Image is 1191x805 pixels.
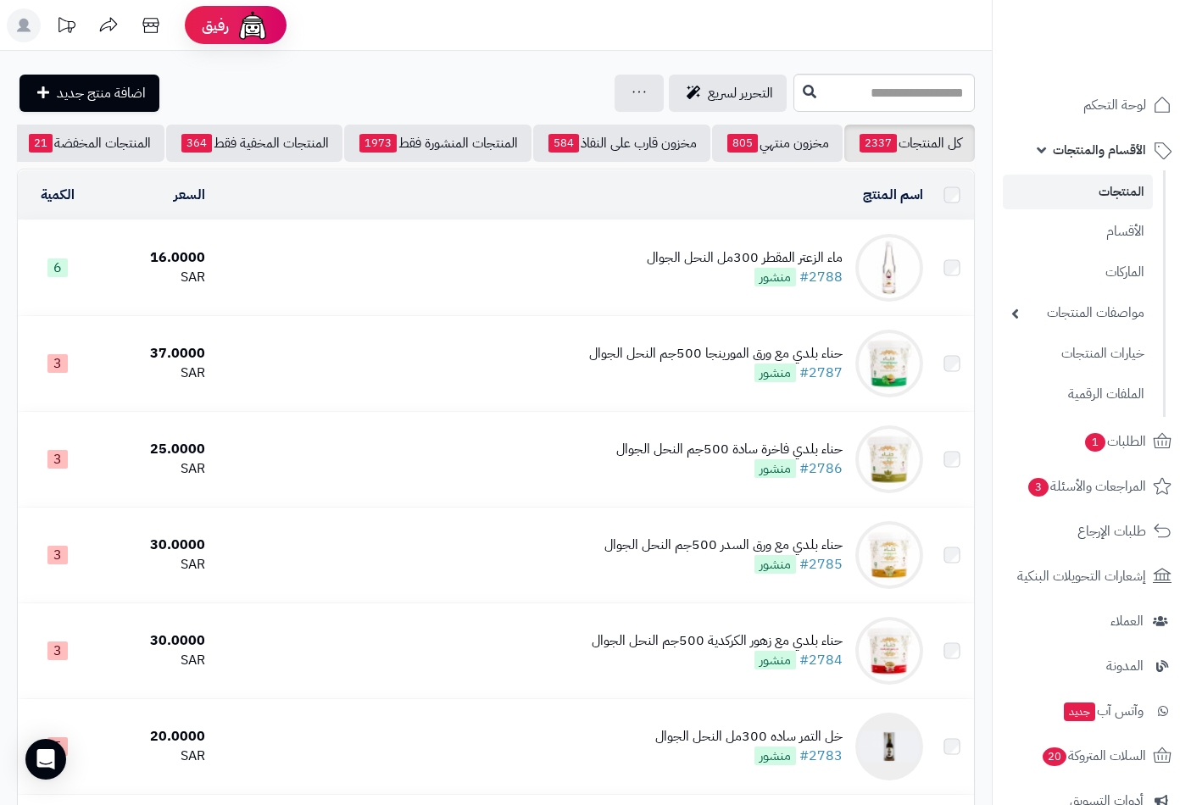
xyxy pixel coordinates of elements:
a: الكمية [41,185,75,205]
a: #2786 [799,458,843,479]
span: 3 [47,450,68,469]
a: #2787 [799,363,843,383]
span: 3 [1028,478,1049,497]
a: مواصفات المنتجات [1003,295,1153,331]
div: SAR [103,555,204,575]
a: العملاء [1003,601,1181,641]
img: حناء بلدي فاخرة سادة 500جم النحل الجوال [855,425,923,493]
span: 20 [1043,747,1066,766]
div: SAR [103,459,204,479]
a: الملفات الرقمية [1003,376,1153,413]
div: 30.0000 [103,536,204,555]
span: 1973 [359,134,397,153]
a: لوحة التحكم [1003,85,1181,125]
span: السلات المتروكة [1041,744,1146,768]
span: لوحة التحكم [1083,93,1146,117]
span: منشور [754,651,796,669]
div: 20.0000 [103,727,204,747]
div: 30.0000 [103,631,204,651]
span: جديد [1064,702,1095,721]
div: حناء بلدي فاخرة سادة 500جم النحل الجوال [616,440,843,459]
span: 3 [47,546,68,564]
span: 5 [47,737,68,756]
img: خل التمر ساده 300مل النحل الجوال [855,713,923,780]
span: الأقسام والمنتجات [1053,138,1146,162]
span: منشور [754,459,796,478]
a: المدونة [1003,646,1181,686]
div: حناء بلدي مع زهور الكركدية 500جم النحل الجوال [592,631,843,651]
span: اضافة منتج جديد [57,83,146,103]
div: SAR [103,364,204,383]
a: التحرير لسريع [669,75,787,112]
a: المنتجات المخفضة21 [14,125,164,162]
span: المراجعات والأسئلة [1027,475,1146,498]
a: تحديثات المنصة [45,8,87,47]
div: Open Intercom Messenger [25,739,66,780]
a: إشعارات التحويلات البنكية [1003,556,1181,597]
span: 2337 [860,134,897,153]
span: رفيق [202,15,229,36]
a: المنتجات المنشورة فقط1973 [344,125,531,162]
span: منشور [754,747,796,765]
div: حناء بلدي مع ورق السدر 500جم النحل الجوال [604,536,843,555]
a: #2784 [799,650,843,670]
span: 6 [47,258,68,277]
img: حناء بلدي مع زهور الكركدية 500جم النحل الجوال [855,617,923,685]
a: المنتجات المخفية فقط364 [166,125,342,162]
a: السلات المتروكة20 [1003,736,1181,776]
a: #2788 [799,267,843,287]
div: 16.0000 [103,248,204,268]
a: وآتس آبجديد [1003,691,1181,731]
span: العملاء [1110,609,1144,633]
a: مخزون قارب على النفاذ584 [533,125,710,162]
span: 3 [47,641,68,660]
span: 584 [548,134,579,153]
span: 21 [29,134,53,153]
span: منشور [754,268,796,286]
span: إشعارات التحويلات البنكية [1017,564,1146,588]
span: 1 [1085,433,1105,452]
span: وآتس آب [1062,699,1144,723]
span: التحرير لسريع [708,83,773,103]
img: ai-face.png [236,8,270,42]
div: SAR [103,747,204,766]
span: 3 [47,354,68,373]
span: منشور [754,555,796,574]
a: المنتجات [1003,175,1153,209]
div: SAR [103,651,204,670]
span: طلبات الإرجاع [1077,519,1146,543]
div: 25.0000 [103,440,204,459]
a: الماركات [1003,254,1153,291]
a: مخزون منتهي805 [712,125,843,162]
span: 364 [181,134,212,153]
a: المراجعات والأسئلة3 [1003,466,1181,507]
div: ماء الزعتر المقطر 300مل النحل الجوال [647,248,843,268]
a: السعر [174,185,205,205]
div: SAR [103,268,204,287]
span: الطلبات [1083,430,1146,453]
span: منشور [754,364,796,382]
a: #2785 [799,554,843,575]
img: حناء بلدي مع ورق المورينجا 500جم النحل الجوال [855,330,923,397]
span: 805 [727,134,758,153]
a: خيارات المنتجات [1003,336,1153,372]
a: الأقسام [1003,214,1153,250]
span: المدونة [1106,654,1144,678]
a: كل المنتجات2337 [844,125,975,162]
img: ماء الزعتر المقطر 300مل النحل الجوال [855,234,923,302]
div: 37.0000 [103,344,204,364]
div: خل التمر ساده 300مل النحل الجوال [655,727,843,747]
a: اسم المنتج [863,185,923,205]
div: حناء بلدي مع ورق المورينجا 500جم النحل الجوال [589,344,843,364]
a: اضافة منتج جديد [19,75,159,112]
a: #2783 [799,746,843,766]
img: حناء بلدي مع ورق السدر 500جم النحل الجوال [855,521,923,589]
a: طلبات الإرجاع [1003,511,1181,552]
a: الطلبات1 [1003,421,1181,462]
